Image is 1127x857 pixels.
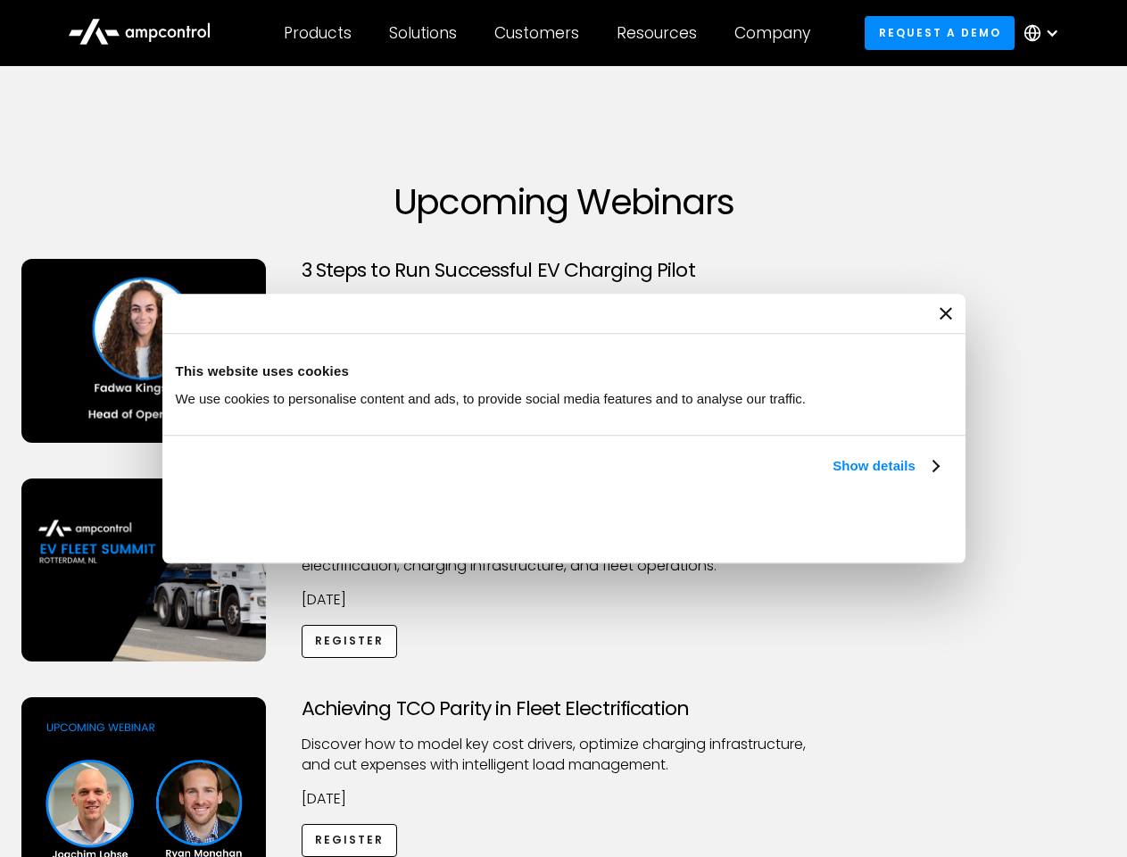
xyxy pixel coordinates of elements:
[494,23,579,43] div: Customers
[302,590,826,610] p: [DATE]
[389,23,457,43] div: Solutions
[302,735,826,775] p: Discover how to model key cost drivers, optimize charging infrastructure, and cut expenses with i...
[302,824,398,857] a: Register
[176,391,807,406] span: We use cookies to personalise content and ads, to provide social media features and to analyse ou...
[21,180,1106,223] h1: Upcoming Webinars
[940,307,952,320] button: Close banner
[617,23,697,43] div: Resources
[284,23,352,43] div: Products
[865,16,1015,49] a: Request a demo
[302,789,826,809] p: [DATE]
[302,259,826,282] h3: 3 Steps to Run Successful EV Charging Pilot
[302,697,826,720] h3: Achieving TCO Parity in Fleet Electrification
[734,23,810,43] div: Company
[833,455,938,477] a: Show details
[176,361,952,382] div: This website uses cookies
[302,625,398,658] a: Register
[689,497,945,549] button: Okay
